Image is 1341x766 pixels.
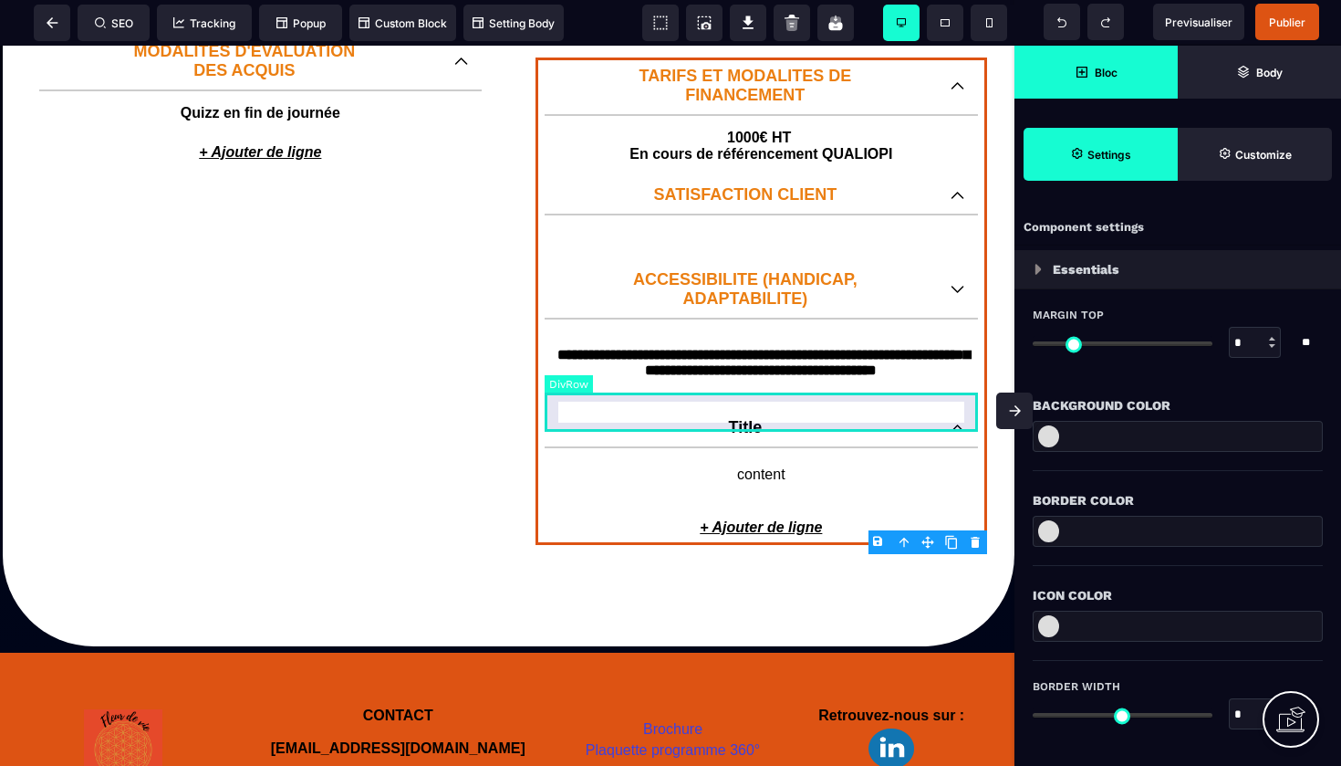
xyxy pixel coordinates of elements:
[44,55,477,80] text: Quizz en fin de journée
[642,5,679,41] span: View components
[1014,46,1178,99] span: Open Blocks
[1269,16,1305,29] span: Publier
[473,16,555,30] span: Setting Body
[545,79,978,121] text: 1000€ HT En cours de référencement QUALIOPI
[1053,258,1119,280] p: Essentials
[173,16,235,30] span: Tracking
[1033,308,1104,322] span: Margin Top
[1087,148,1131,162] strong: Settings
[359,16,447,30] span: Custom Block
[1153,4,1244,40] span: Preview
[1024,128,1178,181] span: Settings
[868,683,914,723] img: 1a59c7fc07b2df508e9f9470b57f58b2_Design_sans_titre_(2).png
[535,465,987,499] p: + Ajouter de ligne
[686,5,722,41] span: Screenshot
[1256,66,1283,79] strong: Body
[818,662,964,677] b: Retrouvez-nous sur :
[271,662,525,743] b: CONTACT [EMAIL_ADDRESS][DOMAIN_NAME] 06 26 06 11 14
[276,16,326,30] span: Popup
[643,676,702,691] a: Brochure
[1165,16,1232,29] span: Previsualiser
[558,21,932,59] p: TARIFS ET MODALITES DE FINANCEMENT
[558,140,932,159] p: SATISFACTION CLIENT
[1178,128,1332,181] span: Open Style Manager
[558,225,932,263] p: ACCESSIBILITE (HANDICAP, ADAPTABILITE)
[1033,679,1120,694] span: Border Width
[1014,210,1341,246] div: Component settings
[558,373,932,392] p: Title
[1034,264,1042,275] img: loading
[30,89,491,124] p: + Ajouter de ligne
[1235,148,1292,162] strong: Customize
[563,421,960,437] p: content
[95,16,133,30] span: SEO
[1095,66,1117,79] strong: Bloc
[1178,46,1341,99] span: Open Layer Manager
[1033,489,1323,511] div: Border Color
[1033,584,1323,606] div: Icon Color
[1033,394,1323,416] div: Background Color
[586,697,760,712] a: Plaquette programme 360°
